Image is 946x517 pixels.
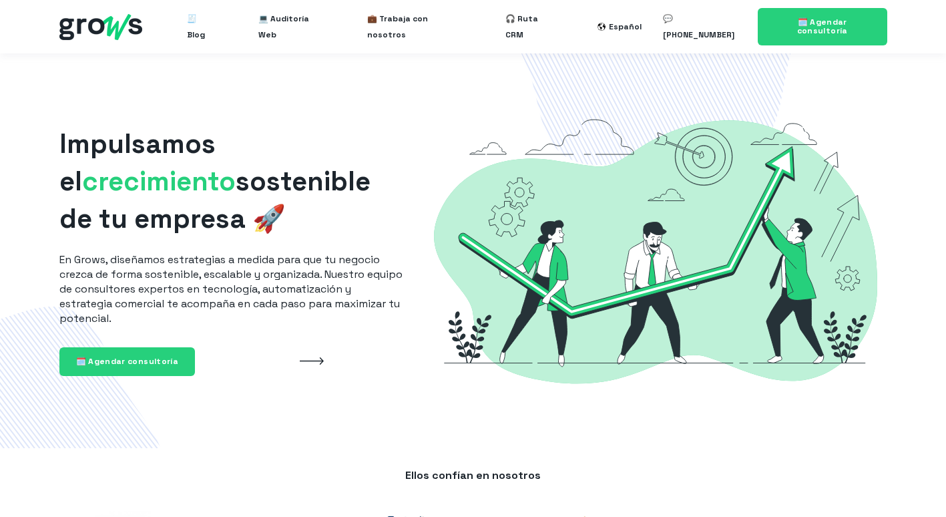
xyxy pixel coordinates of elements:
a: 🧾 Blog [187,5,215,48]
a: 🗓️ Agendar consultoría [758,8,887,45]
a: 🗓️ Agendar consultoría [59,347,196,376]
img: grows - hubspot [59,14,142,40]
p: En Grows, diseñamos estrategias a medida para que tu negocio crezca de forma sostenible, escalabl... [59,252,403,326]
a: 💼 Trabaja con nosotros [367,5,463,48]
img: Grows-Growth-Marketing-Hacking-Hubspot [424,96,887,405]
a: 🎧 Ruta CRM [505,5,555,48]
span: 🗓️ Agendar consultoría [76,356,179,367]
a: 💻 Auditoría Web [258,5,324,48]
div: Español [609,19,642,35]
p: Ellos confían en nosotros [73,468,874,483]
span: crecimiento [82,164,236,198]
a: 💬 [PHONE_NUMBER] [663,5,741,48]
span: 🗓️ Agendar consultoría [797,17,848,36]
h1: Impulsamos el sostenible de tu empresa 🚀 [59,126,403,238]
